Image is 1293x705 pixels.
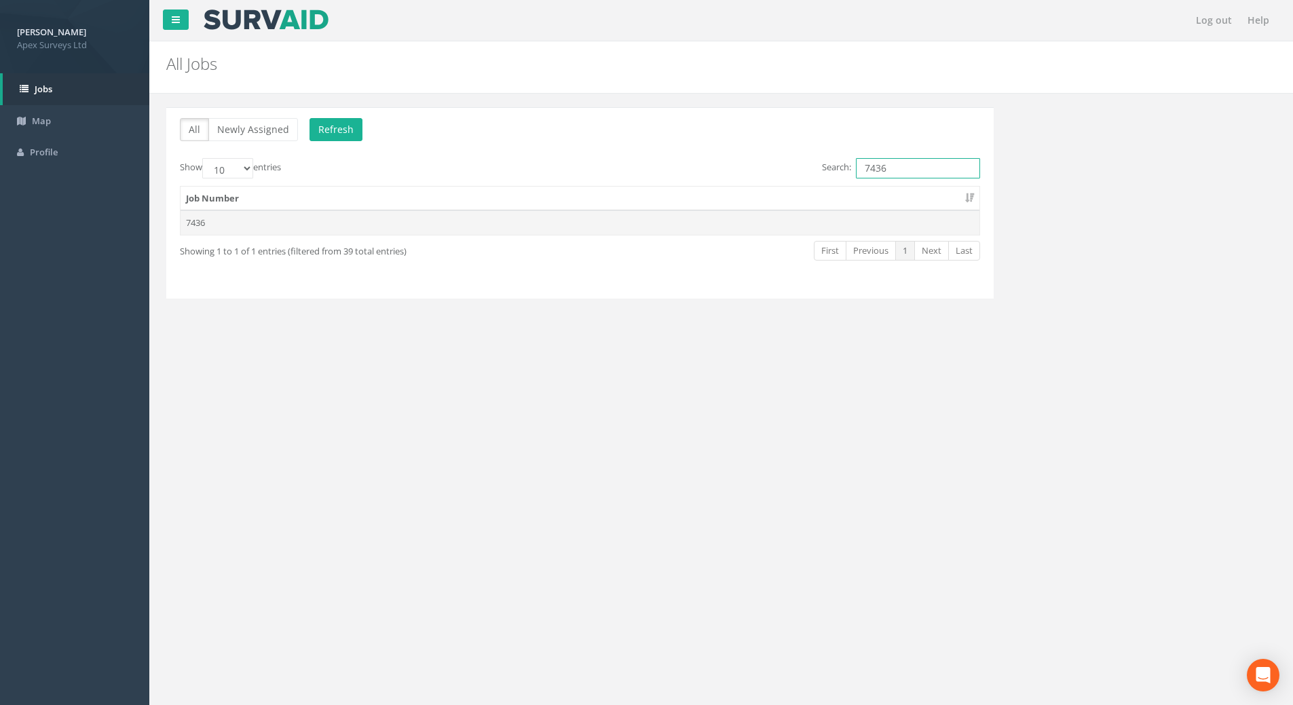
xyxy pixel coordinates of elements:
div: Showing 1 to 1 of 1 entries (filtered from 39 total entries) [180,240,502,258]
select: Showentries [202,158,253,178]
th: Job Number: activate to sort column ascending [181,187,979,211]
span: Map [32,115,51,127]
a: Last [948,241,980,261]
a: Next [914,241,949,261]
span: Jobs [35,83,52,95]
button: Refresh [310,118,362,141]
td: 7436 [181,210,979,235]
button: Newly Assigned [208,118,298,141]
a: 1 [895,241,915,261]
button: All [180,118,209,141]
label: Show entries [180,158,281,178]
h2: All Jobs [166,55,1088,73]
a: Jobs [3,73,149,105]
span: Profile [30,146,58,158]
span: Apex Surveys Ltd [17,39,132,52]
div: Open Intercom Messenger [1247,659,1279,691]
label: Search: [822,158,980,178]
a: [PERSON_NAME] Apex Surveys Ltd [17,22,132,51]
a: Previous [846,241,896,261]
a: First [814,241,846,261]
input: Search: [856,158,980,178]
strong: [PERSON_NAME] [17,26,86,38]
